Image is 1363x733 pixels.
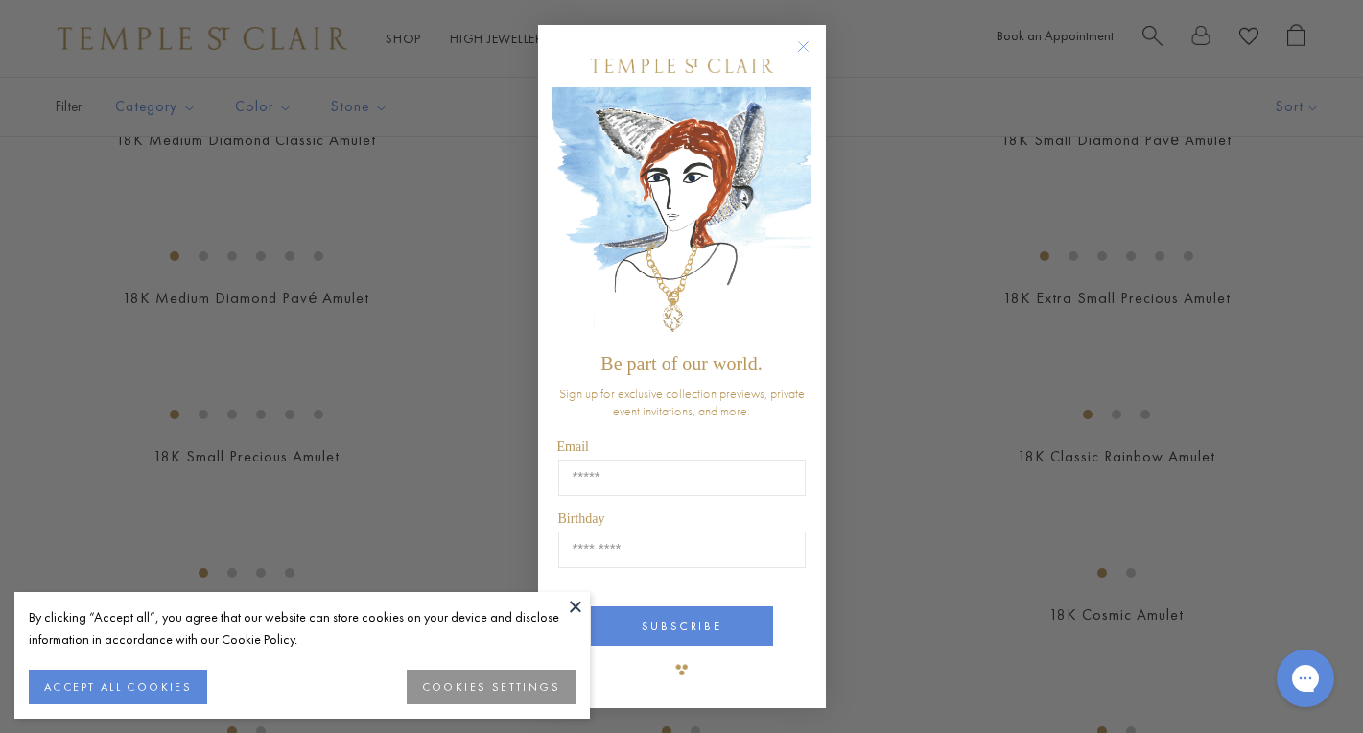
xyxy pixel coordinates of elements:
[552,87,811,343] img: c4a9eb12-d91a-4d4a-8ee0-386386f4f338.jpeg
[558,511,605,526] span: Birthday
[591,606,773,646] button: SUBSCRIBE
[557,439,589,454] span: Email
[407,670,576,704] button: COOKIES SETTINGS
[559,385,805,419] span: Sign up for exclusive collection previews, private event invitations, and more.
[591,59,773,73] img: Temple St. Clair
[663,650,701,689] img: TSC
[801,44,825,68] button: Close dialog
[29,606,576,650] div: By clicking “Accept all”, you agree that our website can store cookies on your device and disclos...
[29,670,207,704] button: ACCEPT ALL COOKIES
[558,460,806,496] input: Email
[1267,643,1344,714] iframe: Gorgias live chat messenger
[600,353,762,374] span: Be part of our world.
